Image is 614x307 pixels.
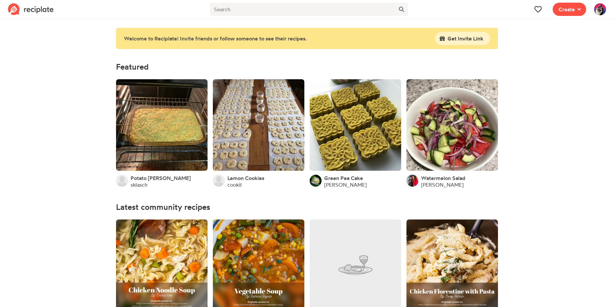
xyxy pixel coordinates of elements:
[116,62,498,71] h4: Featured
[213,175,225,187] img: User's avatar
[131,181,148,188] a: sklasch
[227,181,242,188] a: cookit
[324,181,367,188] a: [PERSON_NAME]
[594,3,606,15] img: User's avatar
[421,175,465,181] a: Watermelon Salad
[227,175,264,181] a: Lemon Cookies
[310,175,322,187] img: User's avatar
[559,5,575,13] span: Create
[324,175,363,181] a: Green Pea Cake
[131,175,191,181] a: Potato [PERSON_NAME]
[435,32,490,45] button: Get Invite Link
[116,175,128,187] img: User's avatar
[448,34,483,42] span: Get Invite Link
[8,3,54,15] img: Reciplate
[553,3,586,16] button: Create
[116,203,498,212] h4: Latest community recipes
[124,34,427,42] div: Welcome to Reciplate! Invite friends or follow someone to see their recipes.
[210,3,395,16] input: Search
[406,175,418,187] img: User's avatar
[421,181,463,188] a: [PERSON_NAME]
